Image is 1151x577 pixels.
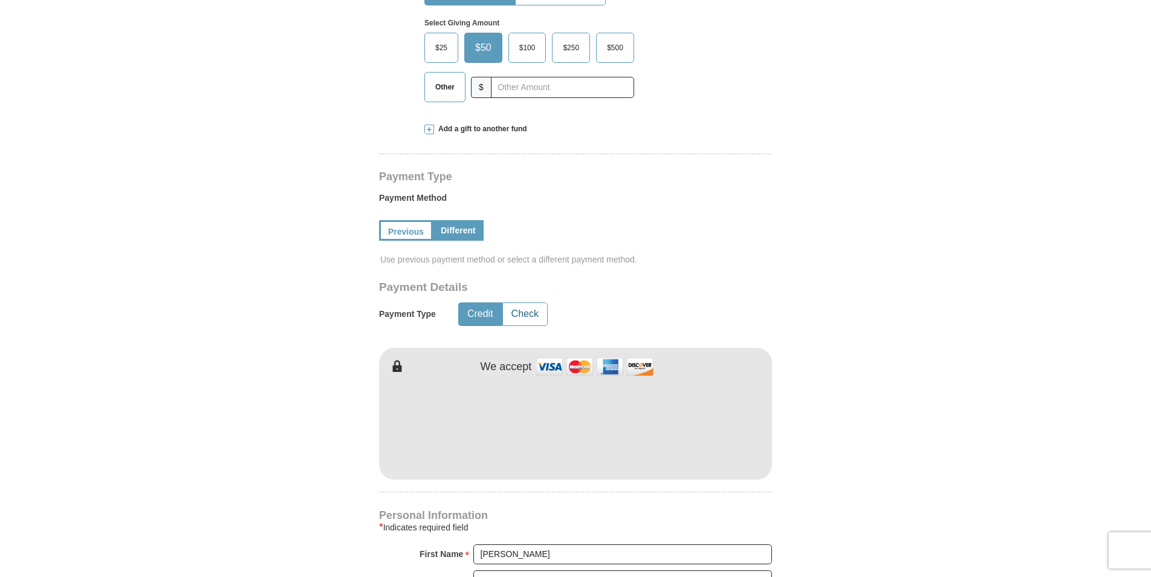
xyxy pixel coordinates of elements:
[557,39,585,57] span: $250
[434,124,527,134] span: Add a gift to another fund
[534,354,655,380] img: credit cards accepted
[379,510,772,520] h4: Personal Information
[379,520,772,535] div: Indicates required field
[513,39,542,57] span: $100
[380,253,773,266] span: Use previous payment method or select a different payment method.
[481,360,532,374] h4: We accept
[469,39,498,57] span: $50
[429,78,461,96] span: Other
[420,546,463,562] strong: First Name
[379,192,772,210] label: Payment Method
[503,303,547,325] button: Check
[433,220,484,241] a: Different
[491,77,634,98] input: Other Amount
[429,39,453,57] span: $25
[379,220,433,241] a: Previous
[601,39,629,57] span: $500
[379,281,687,295] h3: Payment Details
[379,309,436,319] h5: Payment Type
[379,172,772,181] h4: Payment Type
[424,19,499,27] strong: Select Giving Amount
[459,303,502,325] button: Credit
[471,77,491,98] span: $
